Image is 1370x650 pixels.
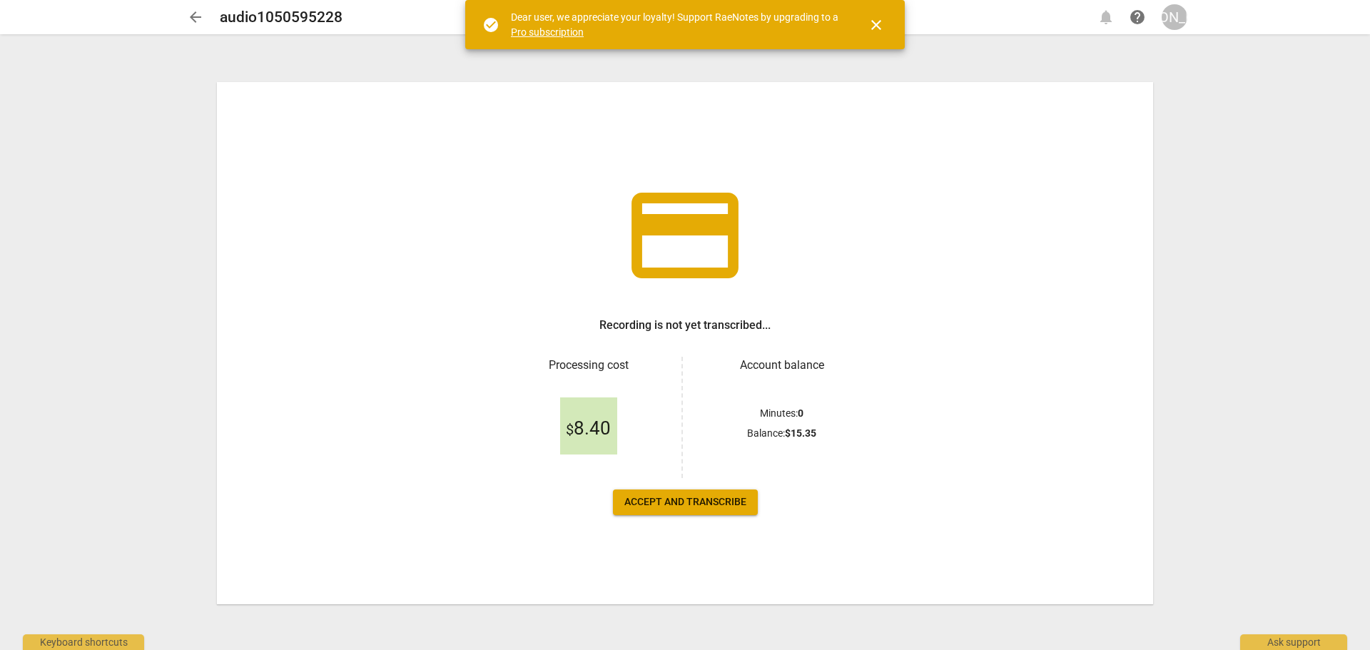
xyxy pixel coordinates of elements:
[785,427,816,439] b: $ 15.35
[1162,4,1187,30] button: [PERSON_NAME]
[511,10,842,39] div: Dear user, we appreciate your loyalty! Support RaeNotes by upgrading to a
[613,489,758,515] button: Accept and transcribe
[507,357,670,374] h3: Processing cost
[868,16,885,34] span: close
[760,406,803,421] p: Minutes :
[747,426,816,441] p: Balance :
[1125,4,1150,30] a: Help
[1240,634,1347,650] div: Ask support
[566,418,611,440] span: 8.40
[624,495,746,509] span: Accept and transcribe
[621,171,749,300] span: credit_card
[798,407,803,419] b: 0
[511,26,584,38] a: Pro subscription
[700,357,863,374] h3: Account balance
[859,8,893,42] button: Close
[187,9,204,26] span: arrow_back
[220,9,342,26] h2: audio1050595228
[23,634,144,650] div: Keyboard shortcuts
[566,421,574,438] span: $
[599,317,771,334] h3: Recording is not yet transcribed...
[482,16,499,34] span: check_circle
[1129,9,1146,26] span: help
